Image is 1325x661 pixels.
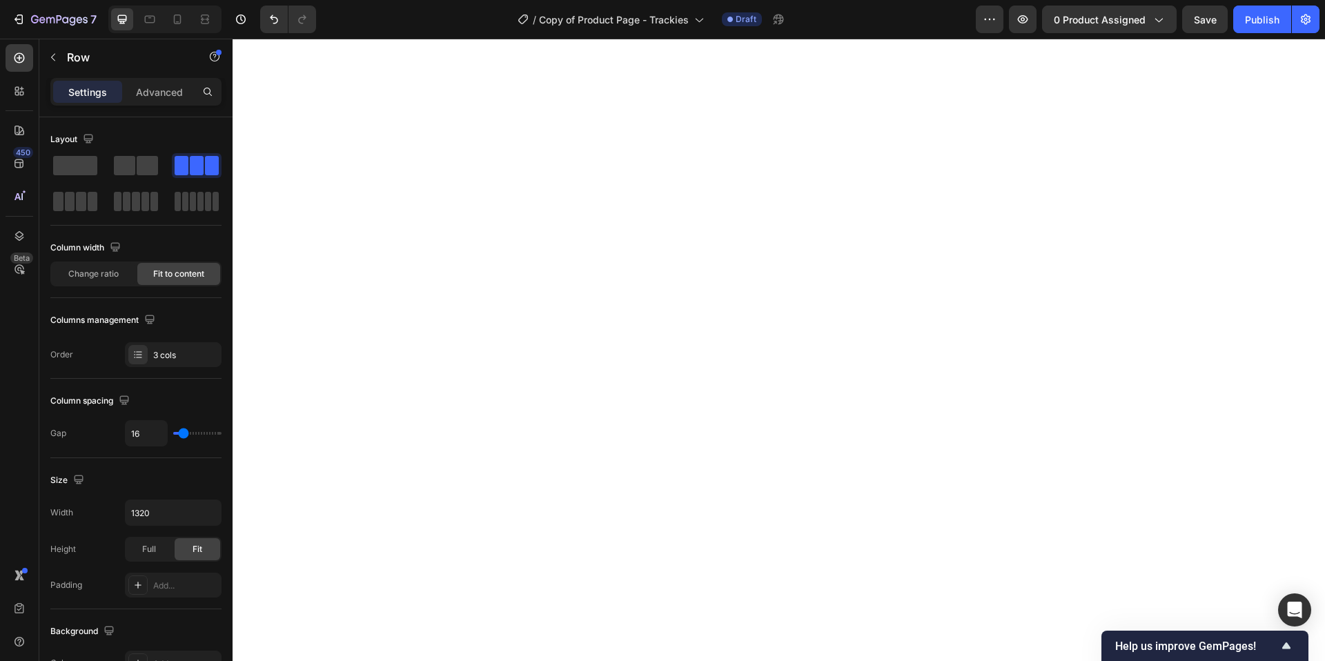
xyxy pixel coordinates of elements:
div: Column spacing [50,392,132,411]
span: Save [1194,14,1217,26]
div: Gap [50,427,66,440]
div: 3 cols [153,349,218,362]
span: 0 product assigned [1054,12,1146,27]
div: Publish [1245,12,1279,27]
span: Change ratio [68,268,119,280]
button: Save [1182,6,1228,33]
button: Publish [1233,6,1291,33]
span: Fit [193,543,202,555]
span: Copy of Product Page - Trackies [539,12,689,27]
div: Padding [50,579,82,591]
div: 450 [13,147,33,158]
p: Row [67,49,184,66]
div: Background [50,622,117,641]
div: Order [50,348,73,361]
span: Help us improve GemPages! [1115,640,1278,653]
button: Show survey - Help us improve GemPages! [1115,638,1295,654]
div: Undo/Redo [260,6,316,33]
div: Open Intercom Messenger [1278,593,1311,627]
input: Auto [126,500,221,525]
p: 7 [90,11,97,28]
span: / [533,12,536,27]
button: 7 [6,6,103,33]
input: Auto [126,421,167,446]
div: Beta [10,253,33,264]
div: Width [50,506,73,519]
div: Add... [153,580,218,592]
div: Column width [50,239,124,257]
span: Full [142,543,156,555]
button: 0 product assigned [1042,6,1177,33]
div: Layout [50,130,97,149]
iframe: To enrich screen reader interactions, please activate Accessibility in Grammarly extension settings [233,39,1325,661]
p: Advanced [136,85,183,99]
span: Fit to content [153,268,204,280]
p: Settings [68,85,107,99]
div: Columns management [50,311,158,330]
div: Height [50,543,76,555]
div: Size [50,471,87,490]
span: Draft [736,13,756,26]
